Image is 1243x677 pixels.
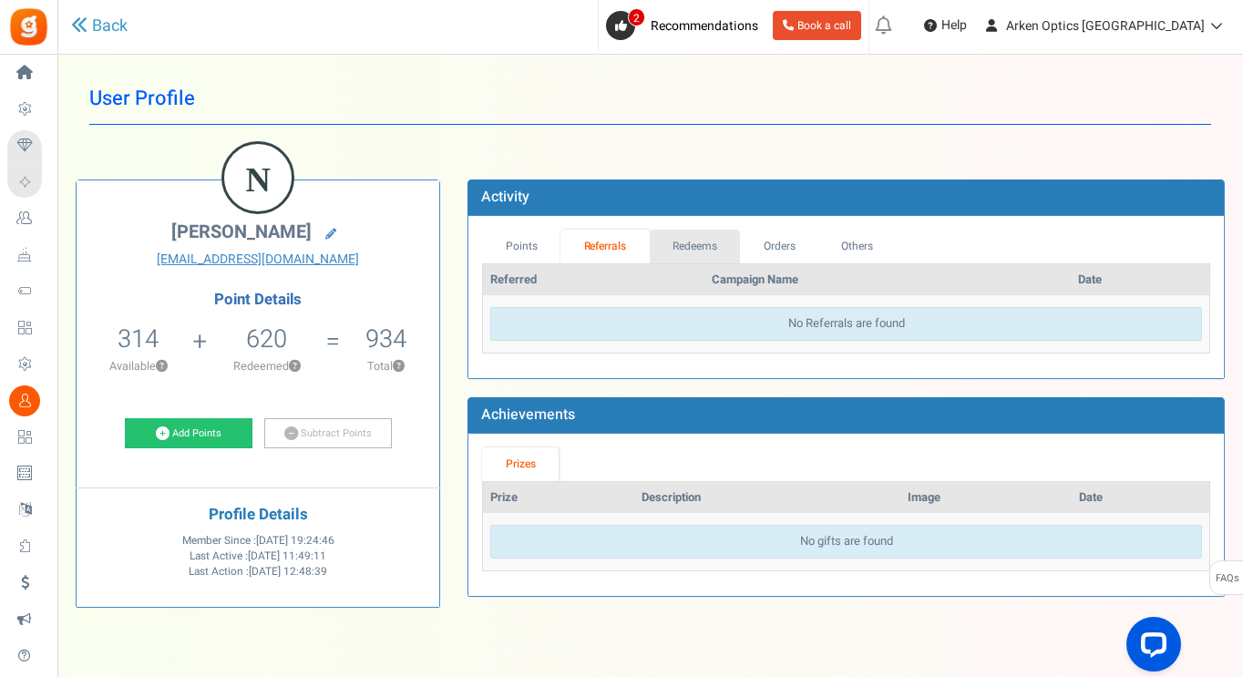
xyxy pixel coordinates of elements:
[704,264,1071,296] th: Campaign Name
[365,325,406,353] h5: 934
[634,482,900,514] th: Description
[182,533,334,549] span: Member Since :
[482,230,560,263] a: Points
[249,564,327,580] span: [DATE] 12:48:39
[224,144,292,215] figcaption: N
[481,404,575,426] b: Achievements
[86,358,191,374] p: Available
[1071,264,1209,296] th: Date
[8,6,49,47] img: Gratisfaction
[490,307,1202,341] div: No Referrals are found
[628,8,645,26] span: 2
[190,549,326,564] span: Last Active :
[90,507,426,524] h4: Profile Details
[481,186,529,208] b: Activity
[90,251,426,269] a: [EMAIL_ADDRESS][DOMAIN_NAME]
[118,321,159,357] span: 314
[189,564,327,580] span: Last Action :
[248,549,326,564] span: [DATE] 11:49:11
[171,219,312,245] span: [PERSON_NAME]
[256,533,334,549] span: [DATE] 19:24:46
[343,358,431,374] p: Total
[289,361,301,373] button: ?
[937,16,967,35] span: Help
[651,16,758,36] span: Recommendations
[650,230,741,263] a: Redeems
[490,525,1202,559] div: No gifts are found
[482,447,559,481] a: Prizes
[264,418,392,449] a: Subtract Points
[483,264,704,296] th: Referred
[900,482,1071,514] th: Image
[125,418,252,449] a: Add Points
[246,325,287,353] h5: 620
[560,230,650,263] a: Referrals
[483,482,634,514] th: Prize
[77,292,439,308] h4: Point Details
[210,358,324,374] p: Redeemed
[89,73,1211,125] h1: User Profile
[1006,16,1205,36] span: Arken Optics [GEOGRAPHIC_DATA]
[1215,561,1239,596] span: FAQs
[156,361,168,373] button: ?
[773,11,861,40] a: Book a call
[818,230,897,263] a: Others
[1072,482,1209,514] th: Date
[606,11,765,40] a: 2 Recommendations
[740,230,818,263] a: Orders
[917,11,974,40] a: Help
[393,361,405,373] button: ?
